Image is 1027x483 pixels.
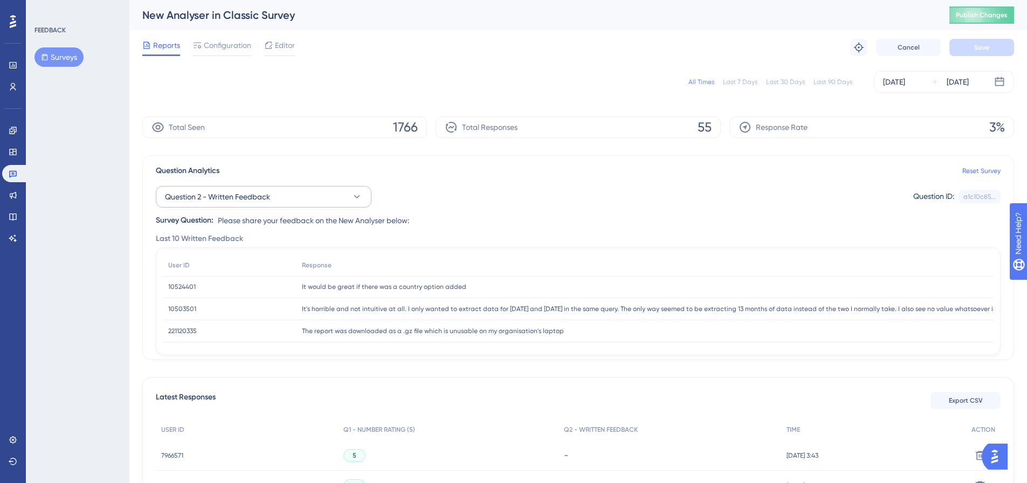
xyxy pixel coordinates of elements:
span: Need Help? [25,3,67,16]
span: Response Rate [756,121,808,134]
span: ACTION [971,425,995,434]
span: 10503501 [168,305,196,313]
span: Editor [275,39,295,52]
span: TIME [787,425,800,434]
span: Publish Changes [956,11,1008,19]
div: [DATE] [947,75,969,88]
a: Reset Survey [962,167,1001,175]
button: Export CSV [930,392,1001,409]
span: USER ID [161,425,184,434]
div: [DATE] [883,75,905,88]
span: Q2 - WRITTEN FEEDBACK [564,425,638,434]
div: Last 7 Days [723,78,757,86]
button: Cancel [876,39,941,56]
div: a1c10c85... [963,192,996,201]
button: Publish Changes [949,6,1014,24]
span: Export CSV [949,396,983,405]
span: It would be great if there was a country option added [302,282,466,291]
span: 7966571 [161,451,183,460]
span: Q1 - NUMBER RATING (5) [343,425,415,434]
div: Question ID: [913,190,954,204]
span: 221120335 [168,327,197,335]
div: Last 90 Days [814,78,852,86]
button: Save [949,39,1014,56]
div: Survey Question: [156,214,213,227]
span: 5 [353,451,356,460]
div: All Times [688,78,714,86]
span: Cancel [898,43,920,52]
span: User ID [168,261,190,270]
span: Latest Responses [156,391,216,410]
span: Question 2 - Written Feedback [165,190,270,203]
button: Question 2 - Written Feedback [156,186,371,208]
span: Save [974,43,989,52]
div: FEEDBACK [35,26,66,34]
div: Last 30 Days [766,78,805,86]
div: - [564,450,776,460]
span: Question Analytics [156,164,219,177]
span: 55 [698,119,712,136]
span: [DATE] 3:43 [787,451,818,460]
span: Please share your feedback on the New Analyser below: [218,214,409,227]
span: 3% [989,119,1005,136]
span: Configuration [204,39,251,52]
span: 1766 [393,119,418,136]
span: Total Responses [462,121,518,134]
span: Response [302,261,332,270]
button: Surveys [35,47,84,67]
span: Total Seen [169,121,205,134]
iframe: UserGuiding AI Assistant Launcher [982,440,1014,473]
div: New Analyser in Classic Survey [142,8,922,23]
span: The report was downloaded as a .gz file which is unusable on my organisation's laptop [302,327,564,335]
span: Reports [153,39,180,52]
span: 10524401 [168,282,196,291]
span: Last 10 Written Feedback [156,232,243,245]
